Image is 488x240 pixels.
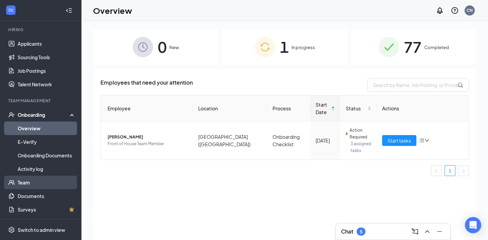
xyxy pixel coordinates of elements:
[280,35,289,59] span: 1
[8,98,74,104] div: Team Management
[346,105,366,112] span: Status
[18,176,76,189] a: Team
[467,7,473,13] div: CN
[193,95,267,122] th: Location
[424,44,449,51] span: Completed
[18,226,65,233] div: Switch to admin view
[436,6,444,15] svg: Notifications
[410,226,420,237] button: ComposeMessage
[193,122,267,159] td: [GEOGRAPHIC_DATA] ([GEOGRAPHIC_DATA])
[422,226,433,237] button: ChevronUp
[18,122,76,135] a: Overview
[101,95,193,122] th: Employee
[465,217,481,233] div: Open Intercom Messenger
[367,78,469,92] input: Search by Name, Job Posting, or Process
[462,169,466,173] span: right
[411,227,419,236] svg: ComposeMessage
[18,78,76,91] a: Talent Network
[445,166,455,176] a: 1
[351,140,371,154] span: 3 assigned tasks
[18,203,76,216] a: SurveysCrown
[158,35,167,59] span: 0
[8,111,15,118] svg: UserCheck
[18,64,76,78] a: Job Postings
[8,226,15,233] svg: Settings
[350,127,371,140] span: Action Required
[18,189,76,203] a: Documents
[423,227,431,236] svg: ChevronUp
[93,5,132,16] h1: Overview
[18,111,70,118] div: Onboarding
[316,101,330,116] span: Start Date
[108,140,187,147] span: Front of House Team Member
[267,122,310,159] td: Onboarding Checklist
[18,37,76,50] a: Applicants
[18,149,76,162] a: Onboarding Documents
[18,135,76,149] a: E-Verify
[65,7,72,14] svg: Collapse
[458,165,469,176] li: Next Page
[431,165,442,176] li: Previous Page
[267,95,310,122] th: Process
[341,228,353,235] h3: Chat
[18,162,76,176] a: Activity log
[431,165,442,176] button: left
[18,50,76,64] a: Sourcing Tools
[445,165,455,176] li: 1
[388,137,411,144] span: Start tasks
[360,229,362,235] div: 5
[458,165,469,176] button: right
[382,135,416,146] button: Start tasks
[435,227,444,236] svg: Minimize
[451,6,459,15] svg: QuestionInfo
[419,138,425,143] span: bars
[8,27,74,32] div: Hiring
[292,44,315,51] span: In progress
[425,138,429,143] span: down
[7,7,14,14] svg: WorkstreamLogo
[316,137,335,144] div: [DATE]
[169,44,179,51] span: New
[100,78,193,92] span: Employees that need your attention
[377,95,469,122] th: Actions
[434,169,438,173] span: left
[404,35,421,59] span: 77
[434,226,445,237] button: Minimize
[108,134,187,140] span: [PERSON_NAME]
[340,95,377,122] th: Status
